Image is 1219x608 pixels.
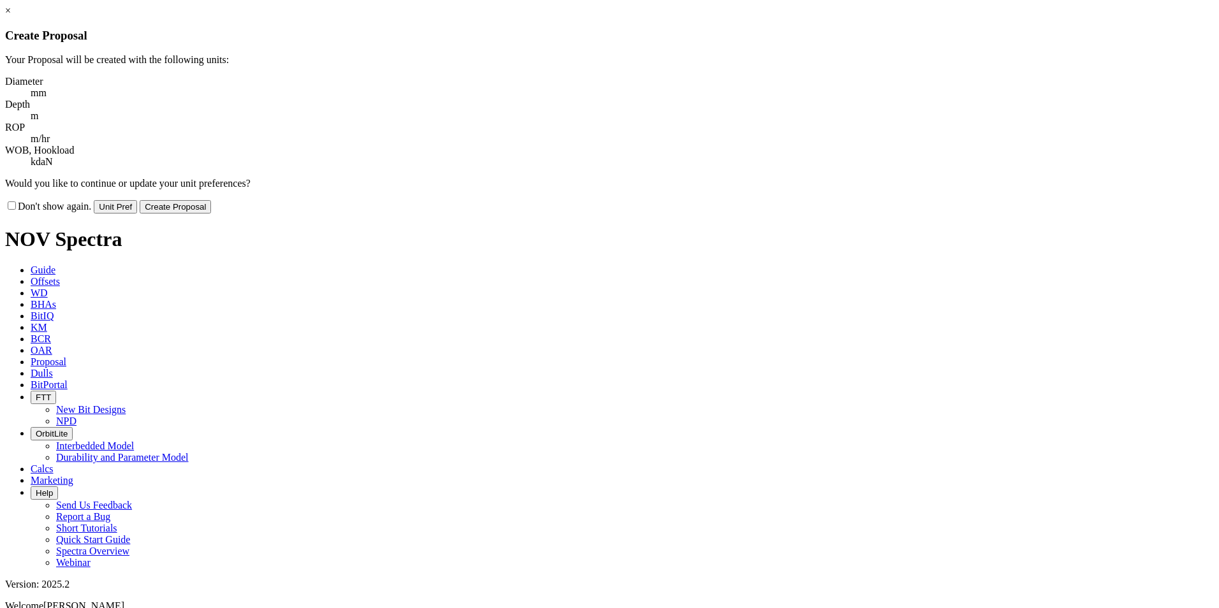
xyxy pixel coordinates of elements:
span: Offsets [31,276,60,287]
span: BCR [31,333,51,344]
span: Guide [31,264,55,275]
dd: m [31,110,1214,122]
dt: Diameter [5,76,1214,87]
a: × [5,5,11,16]
span: BitPortal [31,379,68,390]
span: Marketing [31,475,73,486]
label: Don't show again. [5,201,91,212]
span: Help [36,488,53,498]
a: Send Us Feedback [56,500,132,510]
dt: Depth [5,99,1214,110]
a: Interbedded Model [56,440,134,451]
a: Short Tutorials [56,523,117,533]
a: Durability and Parameter Model [56,452,189,463]
div: Version: 2025.2 [5,579,1214,590]
span: Calcs [31,463,54,474]
span: OAR [31,345,52,356]
dd: kdaN [31,156,1214,168]
dt: WOB, Hookload [5,145,1214,156]
dt: ROP [5,122,1214,133]
a: Report a Bug [56,511,110,522]
a: NPD [56,416,77,426]
p: Would you like to continue or update your unit preferences? [5,178,1214,189]
span: BHAs [31,299,56,310]
a: Spectra Overview [56,546,129,556]
p: Your Proposal will be created with the following units: [5,54,1214,66]
input: Don't show again. [8,201,16,210]
a: Quick Start Guide [56,534,130,545]
span: Dulls [31,368,53,379]
a: New Bit Designs [56,404,126,415]
dd: mm [31,87,1214,99]
span: KM [31,322,47,333]
span: BitIQ [31,310,54,321]
span: OrbitLite [36,429,68,438]
span: WD [31,287,48,298]
h1: NOV Spectra [5,228,1214,251]
dd: m/hr [31,133,1214,145]
button: Unit Pref [94,200,137,214]
span: Proposal [31,356,66,367]
button: Create Proposal [140,200,211,214]
span: FTT [36,393,51,402]
a: Webinar [56,557,91,568]
h3: Create Proposal [5,29,1214,43]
